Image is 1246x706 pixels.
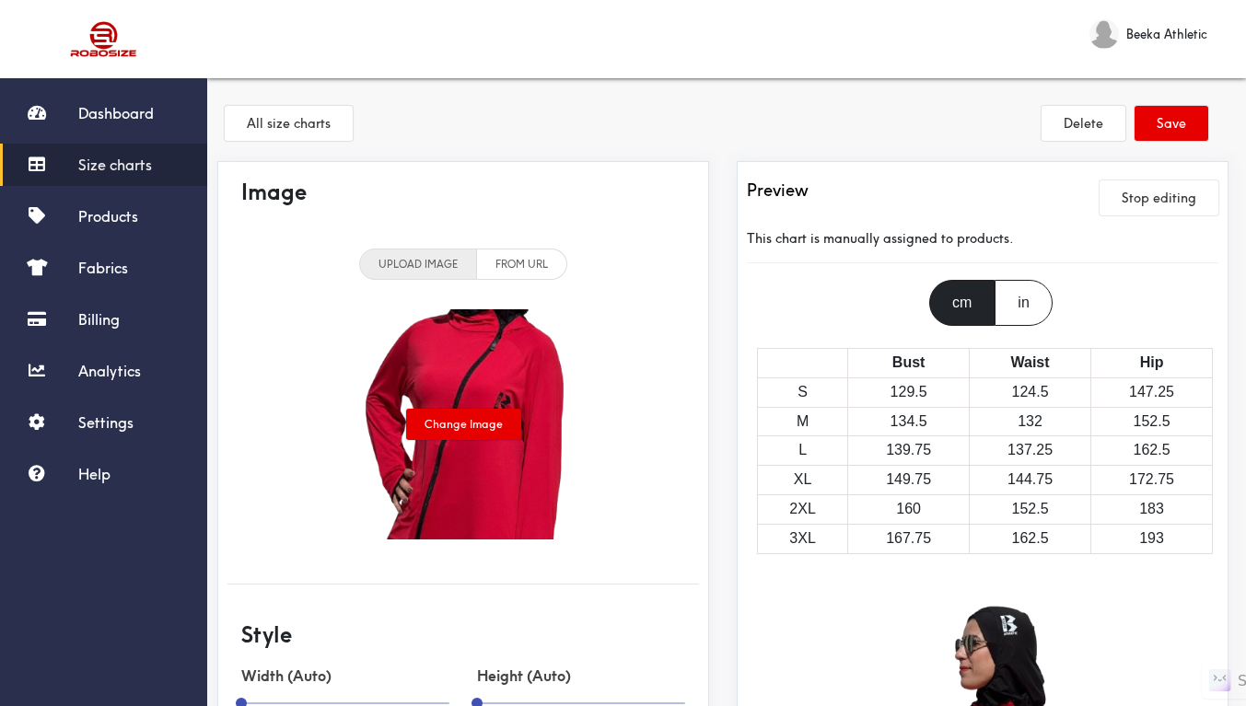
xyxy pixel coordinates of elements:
td: 162.5 [970,524,1091,553]
td: 160 [848,494,970,524]
td: 162.5 [1091,436,1213,466]
td: 2XL [758,494,848,524]
span: Fabrics [78,259,128,277]
button: Stop editing [1100,180,1218,215]
li: UPLOAD IMAGE [359,249,477,280]
label: Height ( Auto ) [477,662,685,690]
td: 132 [970,407,1091,436]
td: 152.5 [1091,407,1213,436]
td: 152.5 [970,494,1091,524]
th: Waist [970,348,1091,377]
td: 129.5 [848,377,970,407]
span: Beeka Athletic [1126,24,1207,44]
td: 134.5 [848,407,970,436]
img: Robosize [35,14,173,64]
button: All size charts [225,106,353,141]
th: Hip [1091,348,1213,377]
td: 147.25 [1091,377,1213,407]
span: Settings [78,413,134,432]
img: Beeka Athletic [1089,19,1119,49]
td: 3XL [758,524,848,553]
div: in [995,280,1052,326]
button: Save [1135,106,1208,141]
td: 167.75 [848,524,970,553]
button: Delete [1042,106,1125,141]
td: 139.75 [848,436,970,466]
td: 149.75 [848,466,970,495]
td: L [758,436,848,466]
span: Billing [78,310,120,329]
span: Size charts [78,156,152,174]
td: 137.25 [970,436,1091,466]
th: Bust [848,348,970,377]
span: Dashboard [78,104,154,122]
td: 183 [1091,494,1213,524]
li: FROM URL [477,249,567,280]
span: Products [78,207,138,226]
h4: Style [241,614,685,654]
td: 193 [1091,524,1213,553]
div: cm [929,280,995,326]
h4: Image [241,171,685,212]
label: Change Image [406,409,521,440]
label: Width ( Auto ) [241,662,449,690]
div: This chart is manually assigned to products. [747,214,1218,263]
td: 172.75 [1091,466,1213,495]
td: S [758,377,848,407]
td: 124.5 [970,377,1091,407]
span: Help [78,465,111,483]
td: 144.75 [970,466,1091,495]
h3: Preview [747,180,809,201]
span: Analytics [78,362,141,380]
td: M [758,407,848,436]
td: XL [758,466,848,495]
